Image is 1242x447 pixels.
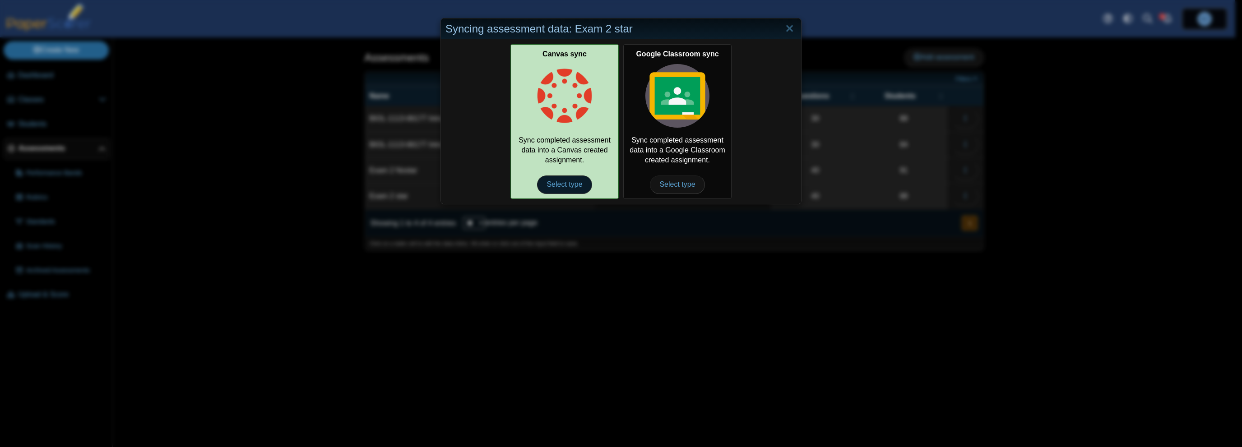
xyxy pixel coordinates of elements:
a: Google Classroom sync Sync completed assessment data into a Google Classroom created assignment. ... [623,44,732,198]
b: Canvas sync [542,50,587,58]
a: Canvas sync Sync completed assessment data into a Canvas created assignment. Select type [510,44,619,198]
div: Syncing assessment data: Exam 2 star [441,18,801,40]
span: Select type [650,175,704,194]
img: class-type-google-classroom.svg [645,64,709,128]
span: Select type [537,175,592,194]
div: Sync completed assessment data into a Canvas created assignment. [510,44,619,198]
b: Google Classroom sync [636,50,718,58]
div: Sync completed assessment data into a Google Classroom created assignment. [623,44,732,198]
img: class-type-canvas.png [533,64,597,128]
a: Close [783,21,797,37]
